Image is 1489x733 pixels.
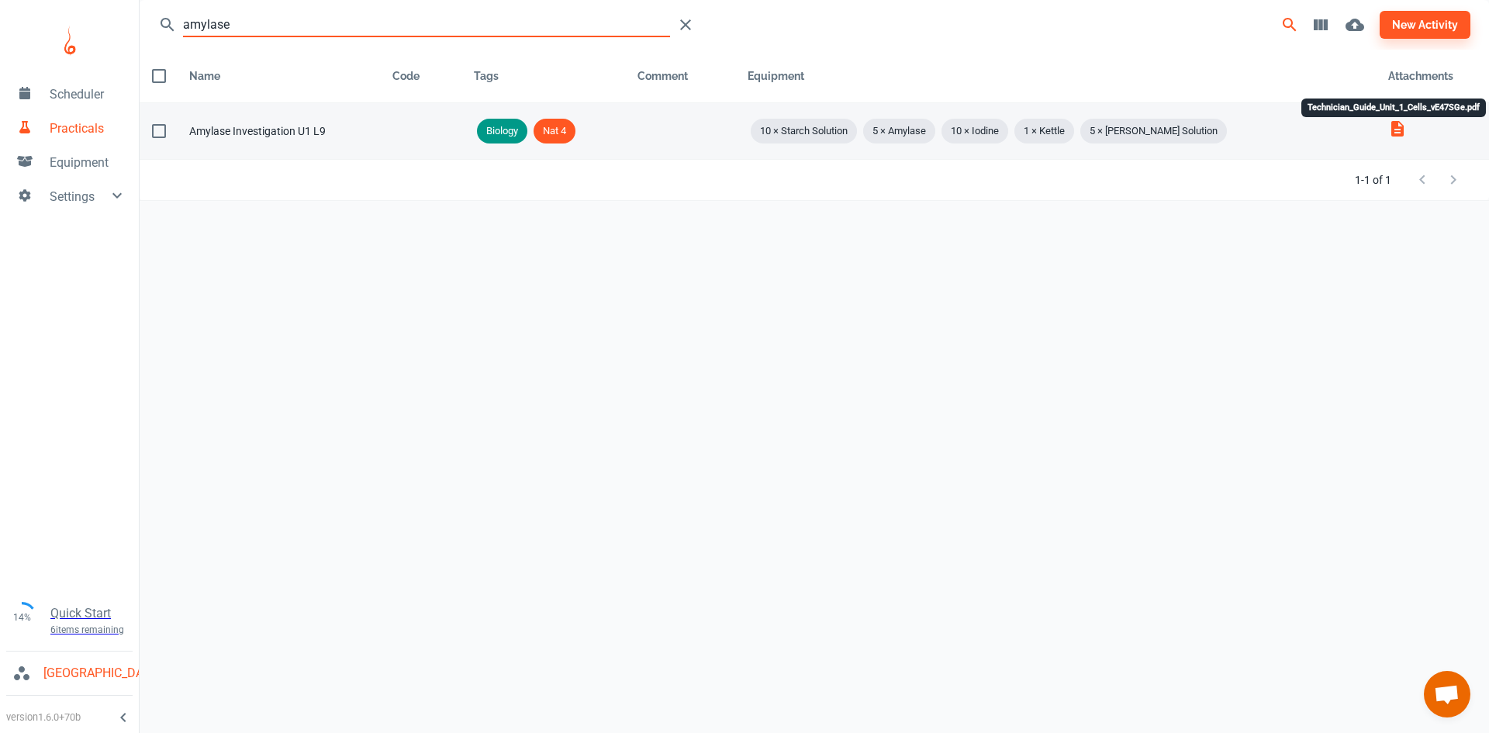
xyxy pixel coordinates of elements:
[863,123,935,139] span: 5 × Amylase
[631,62,694,90] button: Sort
[941,123,1008,139] span: 10 × Iodine
[1301,99,1486,118] div: Technician_Guide_Unit_1_Cells_vE47SGe.pdf
[386,62,426,90] button: Sort
[1424,671,1470,717] a: Open chat
[751,123,857,139] span: 10 × Starch Solution
[189,67,220,85] div: Name
[1388,67,1477,85] div: Attachments
[189,123,368,140] div: Amylase Investigation U1 L9
[1380,11,1470,39] button: new activity
[1274,9,1305,40] button: Search
[637,67,688,85] div: Comment
[183,62,226,90] button: Sort
[534,123,575,139] span: Nat 4
[392,67,420,85] div: Code
[474,67,613,85] div: Tags
[748,67,1363,85] div: Equipment
[1388,128,1407,140] a: Technician_Guide_Unit_1_Cells_vE47SGe.pdf
[1305,9,1336,40] button: View Columns
[1336,6,1373,43] button: Bulk upload
[1014,123,1074,139] span: 1 × Kettle
[1355,171,1391,188] p: 1-1 of 1
[477,123,527,139] span: Biology
[1080,123,1227,139] span: 5 × [PERSON_NAME] Solution
[183,12,670,37] input: Search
